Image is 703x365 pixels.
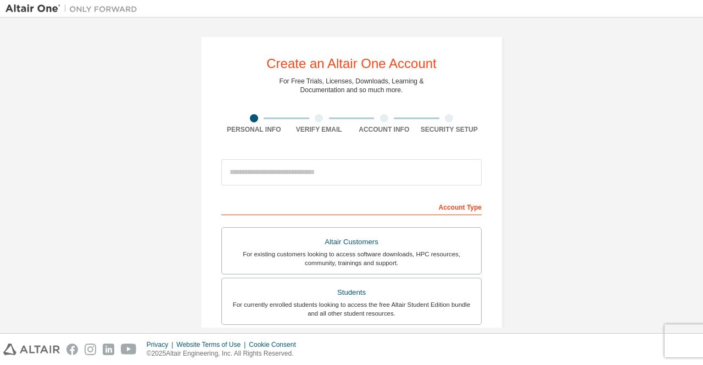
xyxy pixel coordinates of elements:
div: For existing customers looking to access software downloads, HPC resources, community, trainings ... [228,250,475,267]
img: Altair One [5,3,143,14]
img: instagram.svg [85,344,96,355]
div: For currently enrolled students looking to access the free Altair Student Edition bundle and all ... [228,300,475,318]
div: Students [228,285,475,300]
div: Cookie Consent [249,340,302,349]
div: Website Terms of Use [176,340,249,349]
div: Account Type [221,198,482,215]
img: facebook.svg [66,344,78,355]
img: linkedin.svg [103,344,114,355]
div: Security Setup [417,125,482,134]
div: For Free Trials, Licenses, Downloads, Learning & Documentation and so much more. [280,77,424,94]
img: youtube.svg [121,344,137,355]
div: Account Info [351,125,417,134]
img: altair_logo.svg [3,344,60,355]
div: Verify Email [287,125,352,134]
div: Create an Altair One Account [266,57,437,70]
p: © 2025 Altair Engineering, Inc. All Rights Reserved. [147,349,303,358]
div: Personal Info [221,125,287,134]
div: Privacy [147,340,176,349]
div: Altair Customers [228,234,475,250]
